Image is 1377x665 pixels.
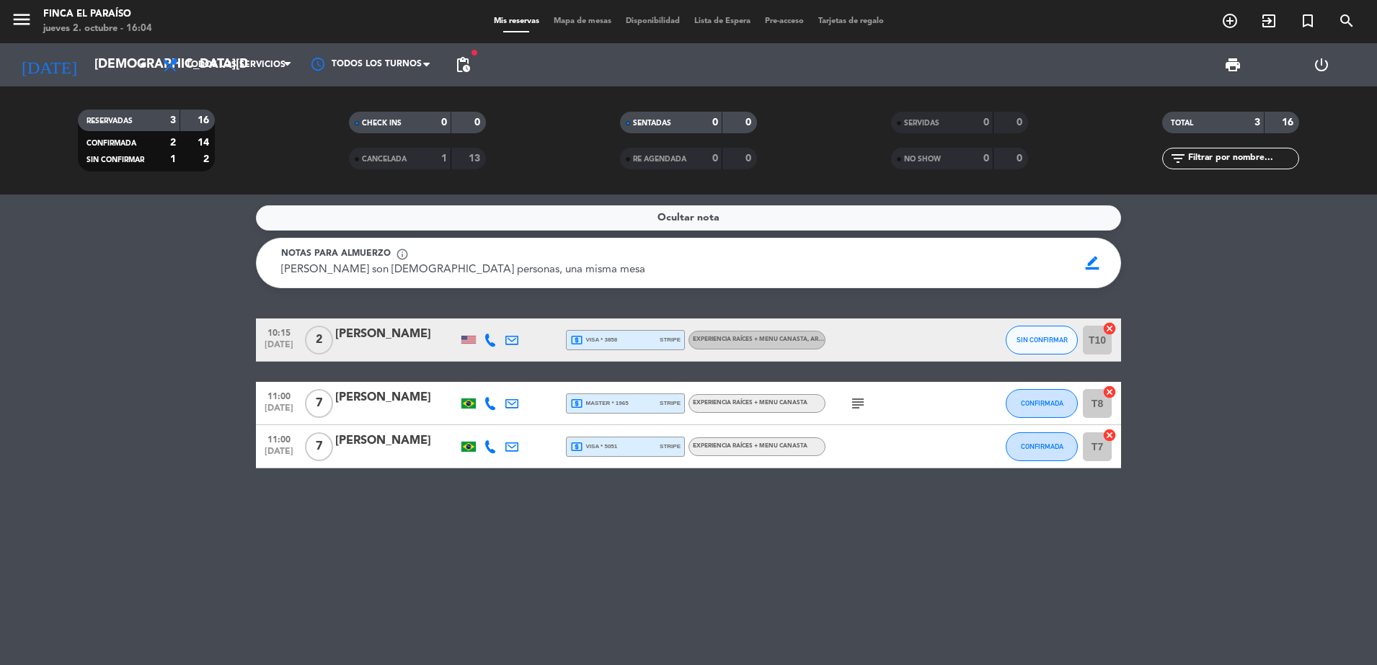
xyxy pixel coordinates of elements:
i: turned_in_not [1299,12,1316,30]
span: SIN CONFIRMAR [1017,336,1068,344]
i: add_circle_outline [1221,12,1239,30]
i: menu [11,9,32,30]
strong: 3 [1254,117,1260,128]
span: NO SHOW [904,156,941,163]
i: cancel [1102,428,1117,442]
strong: 1 [170,154,176,164]
span: 2 [305,326,333,354]
span: border_color [1079,249,1107,277]
span: CHECK INS [362,120,402,127]
span: [DATE] [261,403,297,420]
div: jueves 2. octubre - 16:04 [43,22,152,36]
button: CONFIRMADA [1006,432,1078,461]
strong: 13 [469,153,483,164]
strong: 16 [1282,117,1296,128]
button: CONFIRMADA [1006,389,1078,418]
span: [DATE] [261,340,297,357]
span: RE AGENDADA [633,156,686,163]
strong: 3 [170,115,176,125]
strong: 0 [983,153,989,164]
strong: 0 [441,117,447,128]
span: EXPERIENCIA RAÍCES + MENU CANASTA [693,336,846,342]
input: Filtrar por nombre... [1187,151,1298,166]
span: , ARS 222.000 [807,336,846,342]
span: stripe [660,398,681,408]
span: 11:00 [261,387,297,403]
i: cancel [1102,321,1117,336]
span: 7 [305,389,333,418]
span: visa * 3858 [570,334,617,347]
i: power_settings_new [1313,56,1330,73]
span: CANCELADA [362,156,407,163]
strong: 0 [1017,117,1025,128]
span: Tarjetas de regalo [811,17,891,25]
i: filter_list [1169,150,1187,167]
span: CONFIRMADA [1021,399,1063,407]
span: 7 [305,432,333,461]
span: print [1224,56,1241,73]
i: search [1338,12,1355,30]
span: stripe [660,335,681,344]
span: stripe [660,442,681,451]
span: [DATE] [261,447,297,463]
strong: 16 [198,115,212,125]
span: Mis reservas [487,17,546,25]
strong: 0 [1017,153,1025,164]
i: exit_to_app [1260,12,1278,30]
span: Lista de Espera [687,17,758,25]
strong: 1 [441,153,447,164]
span: Disponibilidad [619,17,687,25]
strong: 0 [983,117,989,128]
strong: 0 [712,117,718,128]
strong: 0 [474,117,483,128]
span: EXPERIENCIA RAÍCES + MENU CANASTA [693,400,807,406]
strong: 0 [712,153,718,164]
span: CONFIRMADA [87,140,136,147]
span: SENTADAS [633,120,671,127]
span: 10:15 [261,323,297,340]
strong: 14 [198,138,212,148]
button: SIN CONFIRMAR [1006,326,1078,354]
i: local_atm [570,397,583,410]
div: [PERSON_NAME] [335,432,458,450]
span: pending_actions [454,56,471,73]
span: [PERSON_NAME] son [DEMOGRAPHIC_DATA] personas, una misma mesa [281,264,645,275]
span: SIN CONFIRMAR [87,156,144,164]
i: cancel [1102,385,1117,399]
span: CONFIRMADA [1021,442,1063,450]
span: 11:00 [261,430,297,447]
i: local_atm [570,334,583,347]
div: LOG OUT [1278,43,1366,86]
strong: 0 [745,153,754,164]
span: master * 1965 [570,397,629,410]
span: fiber_manual_record [470,48,479,57]
strong: 0 [745,117,754,128]
div: Finca El Paraíso [43,7,152,22]
span: Ocultar nota [657,210,720,226]
i: arrow_drop_down [134,56,151,73]
div: [PERSON_NAME] [335,388,458,407]
i: local_atm [570,440,583,453]
i: [DATE] [11,49,87,81]
span: Todos los servicios [186,60,285,70]
span: Mapa de mesas [546,17,619,25]
span: EXPERIENCIA RAÍCES + MENU CANASTA [693,443,807,449]
span: RESERVADAS [87,117,133,125]
span: SERVIDAS [904,120,939,127]
i: subject [849,395,867,412]
span: Pre-acceso [758,17,811,25]
span: TOTAL [1171,120,1193,127]
span: info_outline [396,248,409,261]
div: [PERSON_NAME] [335,325,458,344]
span: visa * 5051 [570,440,617,453]
button: menu [11,9,32,35]
strong: 2 [203,154,212,164]
strong: 2 [170,138,176,148]
span: Notas para almuerzo [281,247,391,262]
